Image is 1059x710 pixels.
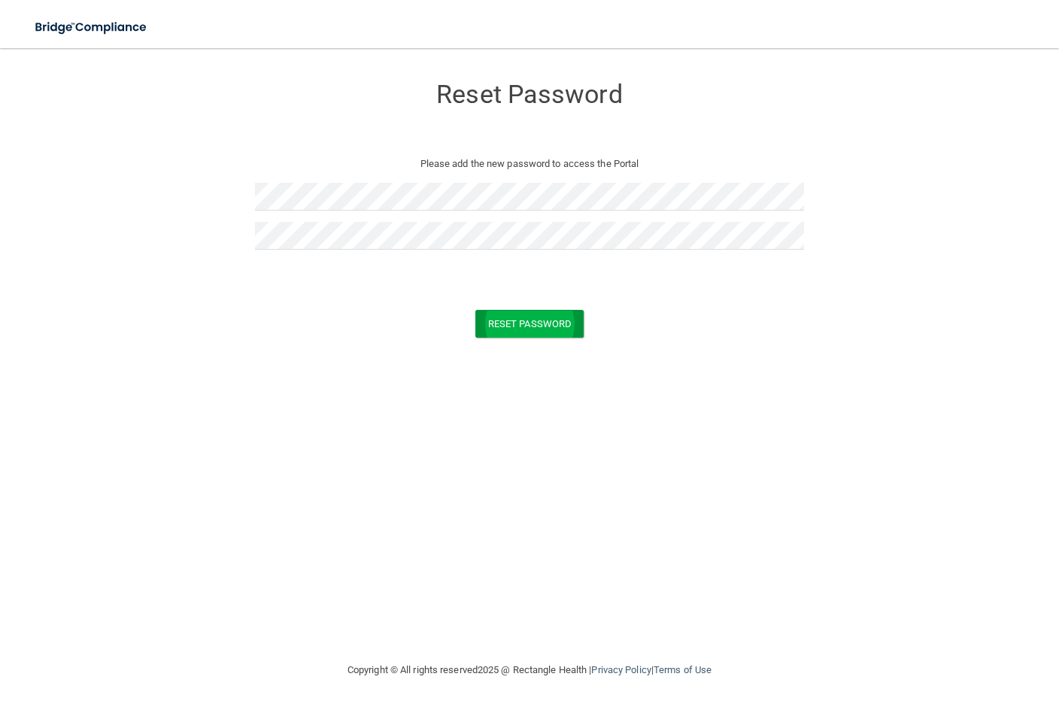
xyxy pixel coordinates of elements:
[475,310,584,338] button: Reset Password
[255,80,804,108] h3: Reset Password
[799,603,1041,663] iframe: Drift Widget Chat Controller
[23,12,161,43] img: bridge_compliance_login_screen.278c3ca4.svg
[255,646,804,694] div: Copyright © All rights reserved 2025 @ Rectangle Health | |
[266,155,793,173] p: Please add the new password to access the Portal
[654,664,712,675] a: Terms of Use
[591,664,651,675] a: Privacy Policy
